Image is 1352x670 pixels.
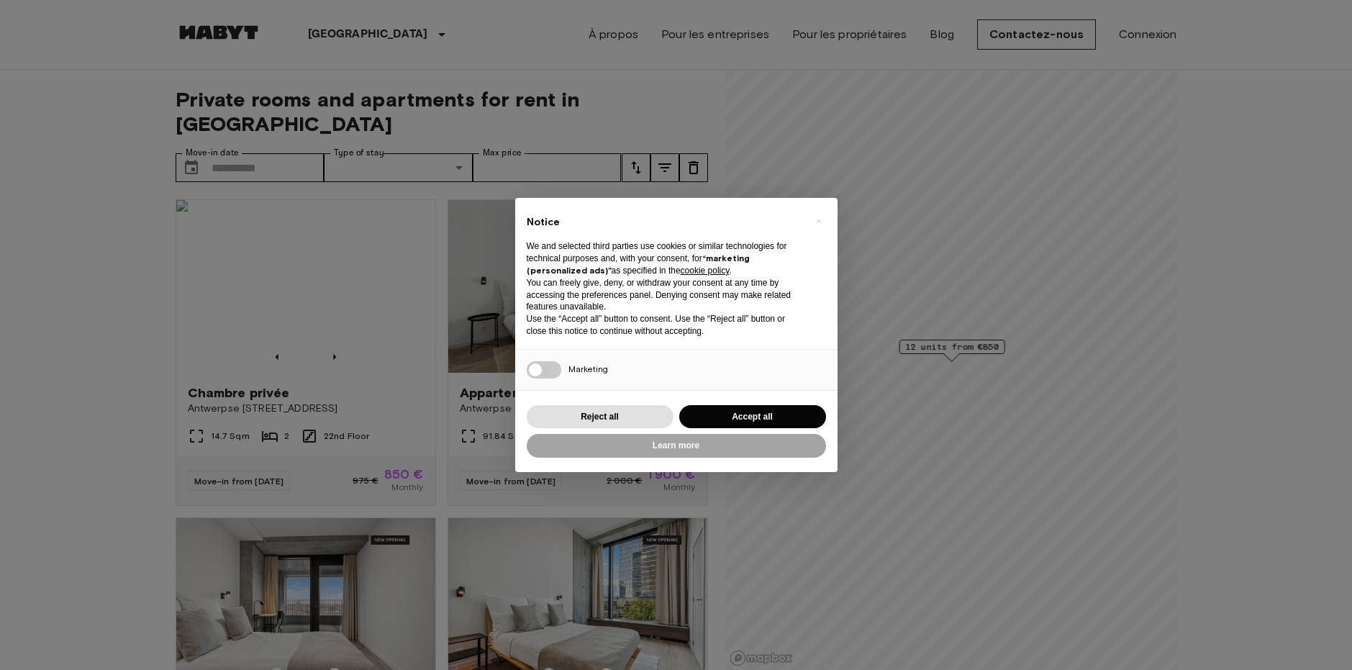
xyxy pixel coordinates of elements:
[681,266,730,276] a: cookie policy
[527,405,673,429] button: Reject all
[527,277,803,313] p: You can freely give, deny, or withdraw your consent at any time by accessing the preferences pane...
[816,212,821,230] span: ×
[679,405,826,429] button: Accept all
[527,215,803,230] h2: Notice
[527,240,803,276] p: We and selected third parties use cookies or similar technologies for technical purposes and, wit...
[568,363,608,374] span: Marketing
[527,313,803,338] p: Use the “Accept all” button to consent. Use the “Reject all” button or close this notice to conti...
[807,209,830,232] button: Close this notice
[527,434,826,458] button: Learn more
[527,253,750,276] strong: “marketing (personalized ads)”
